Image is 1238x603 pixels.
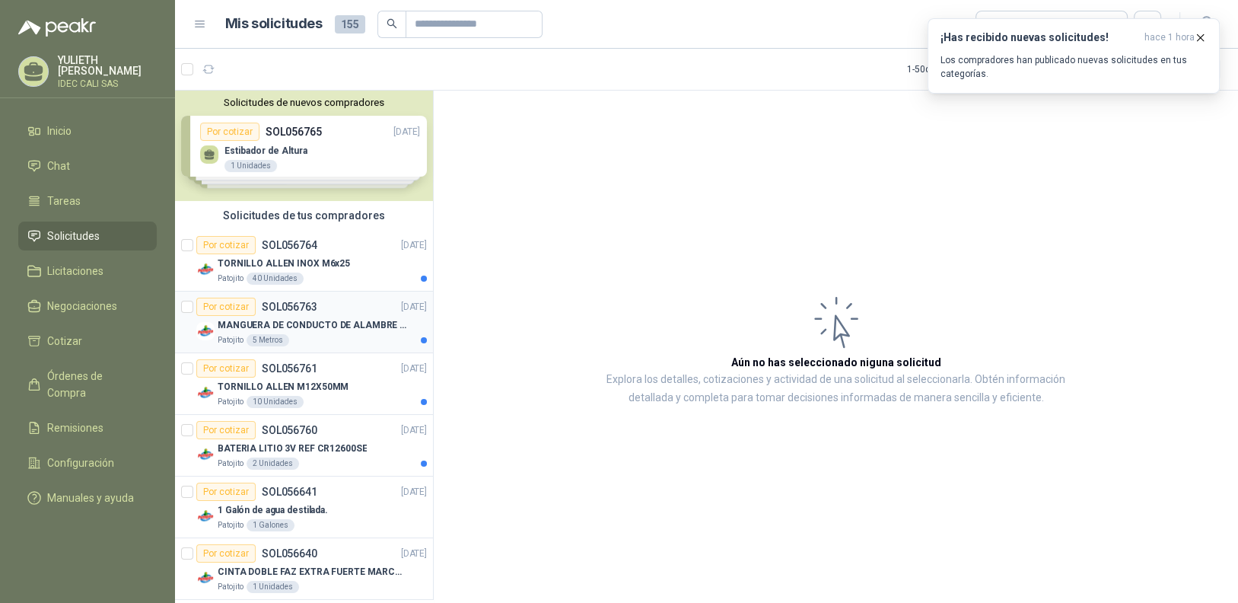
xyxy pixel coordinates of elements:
p: SOL056760 [262,425,317,435]
p: TORNILLO ALLEN M12X50MM [218,380,348,394]
span: Remisiones [47,420,103,436]
p: IDEC CALI SAS [58,79,157,88]
div: Por cotizar [196,544,256,563]
div: Solicitudes de tus compradores [175,201,433,230]
a: Tareas [18,187,157,215]
span: Órdenes de Compra [47,368,142,401]
a: Licitaciones [18,257,157,286]
button: ¡Has recibido nuevas solicitudes!hace 1 hora Los compradores han publicado nuevas solicitudes en ... [928,18,1220,94]
p: Patojito [218,581,243,593]
p: SOL056764 [262,240,317,250]
p: SOL056763 [262,301,317,312]
span: Inicio [47,123,72,139]
img: Company Logo [196,384,215,402]
p: [DATE] [401,423,427,438]
div: Por cotizar [196,298,256,316]
a: Por cotizarSOL056760[DATE] Company LogoBATERIA LITIO 3V REF CR12600SEPatojito2 Unidades [175,415,433,477]
img: Company Logo [196,260,215,279]
div: 10 Unidades [247,396,304,408]
a: Inicio [18,116,157,145]
a: Solicitudes [18,222,157,250]
h1: Mis solicitudes [225,13,323,35]
span: Tareas [47,193,81,209]
p: Patojito [218,396,243,408]
p: [DATE] [401,362,427,376]
button: Solicitudes de nuevos compradores [181,97,427,108]
a: Por cotizarSOL056640[DATE] Company LogoCINTA DOBLE FAZ EXTRA FUERTE MARCA:3MPatojito1 Unidades [175,538,433,600]
a: Manuales y ayuda [18,483,157,512]
a: Por cotizarSOL056641[DATE] Company Logo1 Galón de agua destilada.Patojito1 Galones [175,477,433,538]
span: Negociaciones [47,298,117,314]
p: [DATE] [401,300,427,314]
p: Patojito [218,519,243,531]
div: Por cotizar [196,483,256,501]
a: Por cotizarSOL056764[DATE] Company LogoTORNILLO ALLEN INOX M6x25Patojito40 Unidades [175,230,433,292]
img: Company Logo [196,322,215,340]
img: Logo peakr [18,18,96,37]
p: SOL056761 [262,363,317,374]
div: 40 Unidades [247,273,304,285]
p: YULIETH [PERSON_NAME] [58,55,157,76]
p: CINTA DOBLE FAZ EXTRA FUERTE MARCA:3M [218,565,407,579]
p: SOL056640 [262,548,317,559]
a: Negociaciones [18,292,157,321]
a: Órdenes de Compra [18,362,157,407]
div: 2 Unidades [247,458,299,470]
p: Patojito [218,334,243,346]
a: Cotizar [18,327,157,356]
p: Patojito [218,273,243,285]
div: Por cotizar [196,236,256,254]
a: Remisiones [18,413,157,442]
p: MANGUERA DE CONDUCTO DE ALAMBRE DE ACERO PU [218,318,407,333]
div: Por cotizar [196,359,256,378]
img: Company Logo [196,569,215,587]
p: BATERIA LITIO 3V REF CR12600SE [218,442,367,456]
h3: ¡Has recibido nuevas solicitudes! [940,31,1138,44]
a: Chat [18,152,157,180]
div: 5 Metros [247,334,289,346]
p: Patojito [218,458,243,470]
h3: Aún no has seleccionado niguna solicitud [731,354,941,371]
span: Configuración [47,455,114,471]
div: 1 - 50 de 88 [907,57,995,81]
div: Solicitudes de nuevos compradoresPor cotizarSOL056765[DATE] Estibador de Altura1 UnidadesPor coti... [175,91,433,201]
p: TORNILLO ALLEN INOX M6x25 [218,257,350,271]
a: Por cotizarSOL056763[DATE] Company LogoMANGUERA DE CONDUCTO DE ALAMBRE DE ACERO PUPatojito5 Metros [175,292,433,353]
span: Licitaciones [47,263,103,279]
p: [DATE] [401,238,427,253]
p: Explora los detalles, cotizaciones y actividad de una solicitud al seleccionarla. Obtén informaci... [586,371,1086,407]
div: Por cotizar [196,421,256,439]
p: 1 Galón de agua destilada. [218,503,328,518]
p: [DATE] [401,547,427,561]
span: Cotizar [47,333,82,349]
p: Los compradores han publicado nuevas solicitudes en tus categorías. [940,53,1207,81]
span: Manuales y ayuda [47,490,134,506]
p: SOL056641 [262,487,317,497]
div: 1 Galones [247,519,294,531]
p: [DATE] [401,485,427,499]
img: Company Logo [196,445,215,464]
img: Company Logo [196,507,215,525]
a: Configuración [18,448,157,477]
span: search [387,18,397,29]
span: Chat [47,158,70,174]
div: 1 Unidades [247,581,299,593]
span: Solicitudes [47,228,100,244]
a: Por cotizarSOL056761[DATE] Company LogoTORNILLO ALLEN M12X50MMPatojito10 Unidades [175,353,433,415]
span: 155 [335,15,365,33]
span: hace 1 hora [1144,31,1195,44]
div: Todas [985,16,1017,33]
